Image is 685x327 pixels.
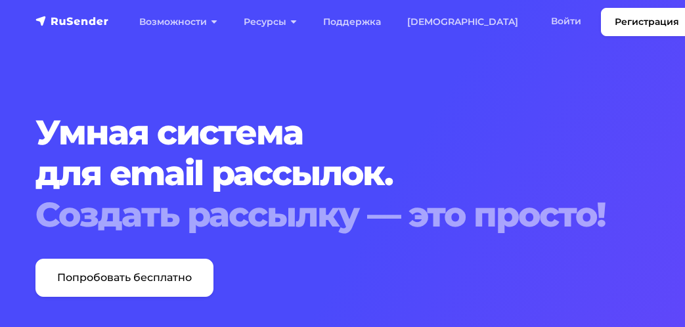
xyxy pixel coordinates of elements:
div: Создать рассылку — это просто! [35,194,650,235]
h1: Умная система для email рассылок. [35,112,650,235]
a: Попробовать бесплатно [35,259,213,297]
a: Ресурсы [231,9,310,35]
a: [DEMOGRAPHIC_DATA] [394,9,531,35]
a: Возможности [126,9,231,35]
img: RuSender [35,14,109,28]
a: Поддержка [310,9,394,35]
a: Войти [538,8,594,35]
